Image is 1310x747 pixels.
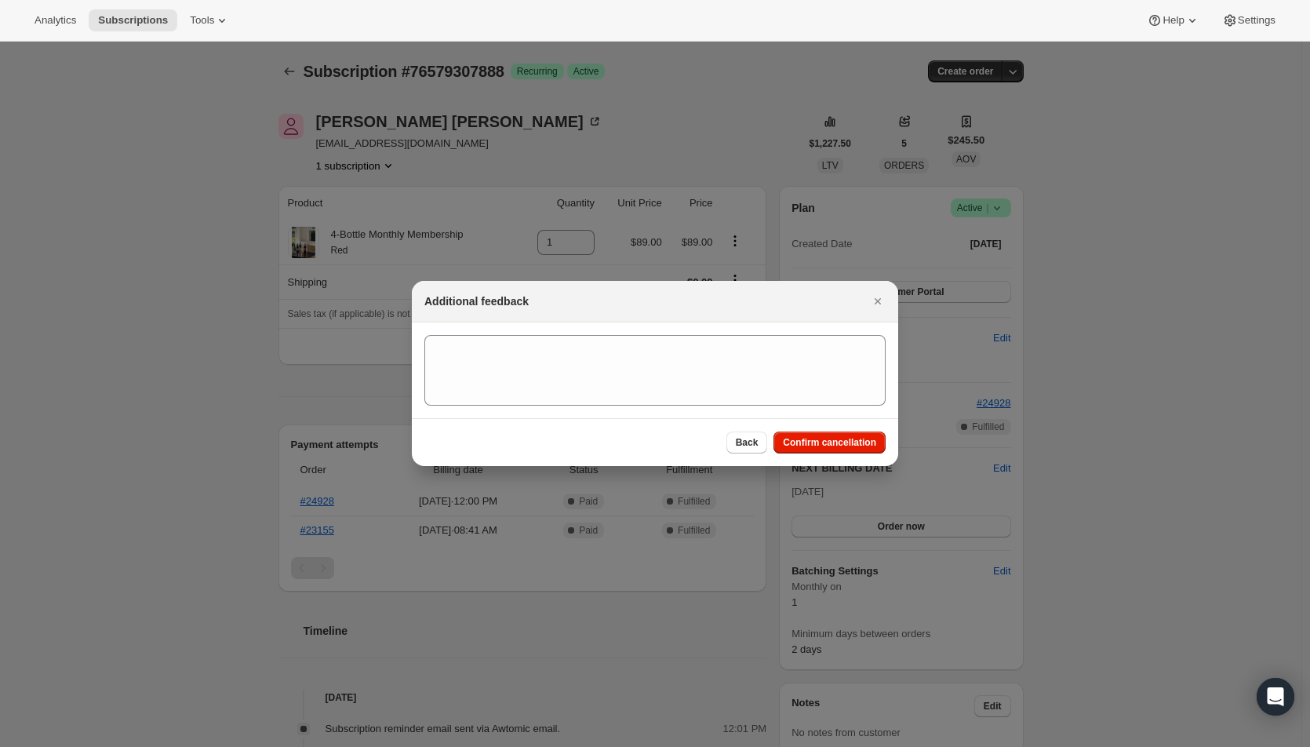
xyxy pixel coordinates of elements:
button: Close [867,290,889,312]
div: Open Intercom Messenger [1257,678,1294,716]
button: Tools [180,9,239,31]
button: Settings [1213,9,1285,31]
span: Help [1163,14,1184,27]
button: Help [1137,9,1209,31]
span: Tools [190,14,214,27]
button: Subscriptions [89,9,177,31]
span: Analytics [35,14,76,27]
span: Confirm cancellation [783,436,876,449]
button: Back [726,432,768,454]
span: Subscriptions [98,14,168,27]
button: Confirm cancellation [773,432,886,454]
span: Settings [1238,14,1275,27]
h2: Additional feedback [424,293,529,309]
button: Analytics [25,9,86,31]
span: Back [736,436,759,449]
